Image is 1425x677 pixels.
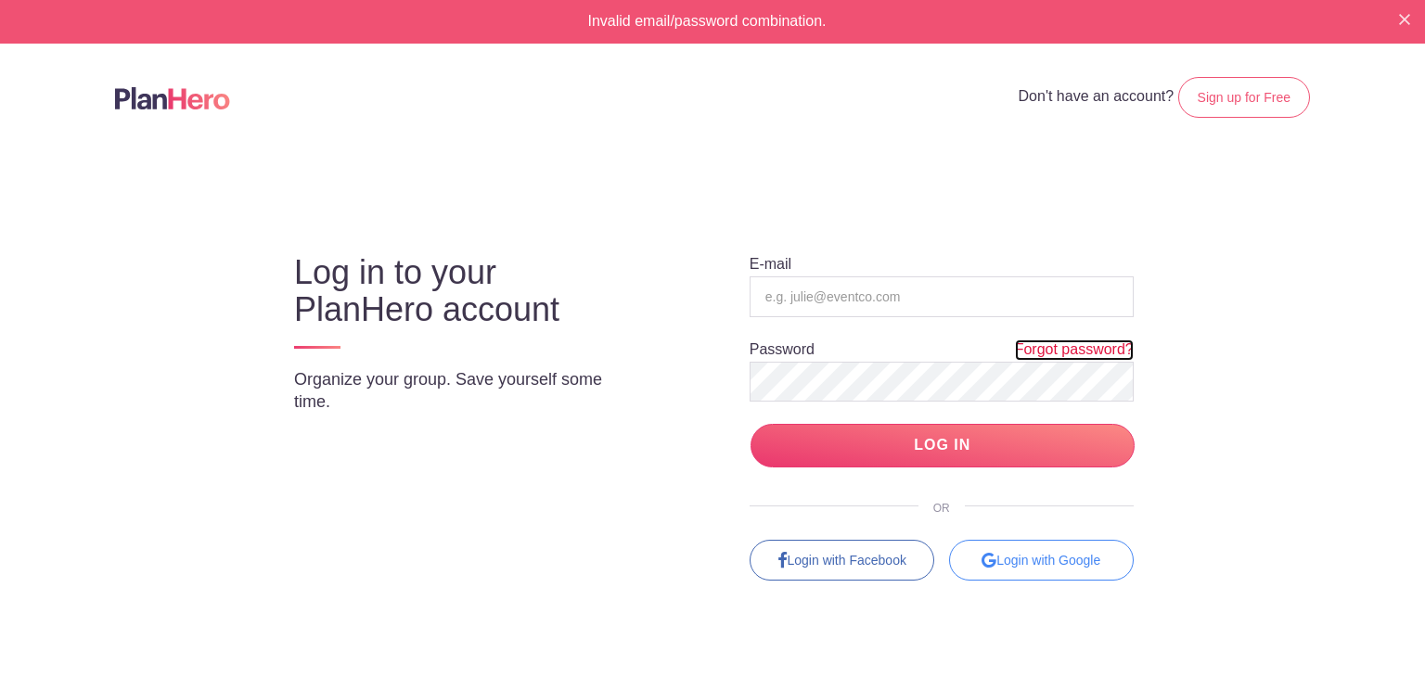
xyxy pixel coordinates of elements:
label: E-mail [750,257,791,272]
a: Sign up for Free [1178,77,1310,118]
h3: Log in to your PlanHero account [294,254,643,328]
a: Login with Facebook [750,540,934,581]
a: Forgot password? [1015,339,1134,361]
img: X small white [1399,14,1410,25]
img: Logo main planhero [115,87,230,109]
div: Login with Google [949,540,1134,581]
input: LOG IN [751,424,1135,467]
span: Don't have an account? [1019,88,1175,104]
button: Close [1399,11,1410,26]
label: Password [750,342,815,357]
span: OR [918,502,965,515]
input: e.g. julie@eventco.com [750,276,1134,317]
p: Organize your group. Save yourself some time. [294,368,643,413]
